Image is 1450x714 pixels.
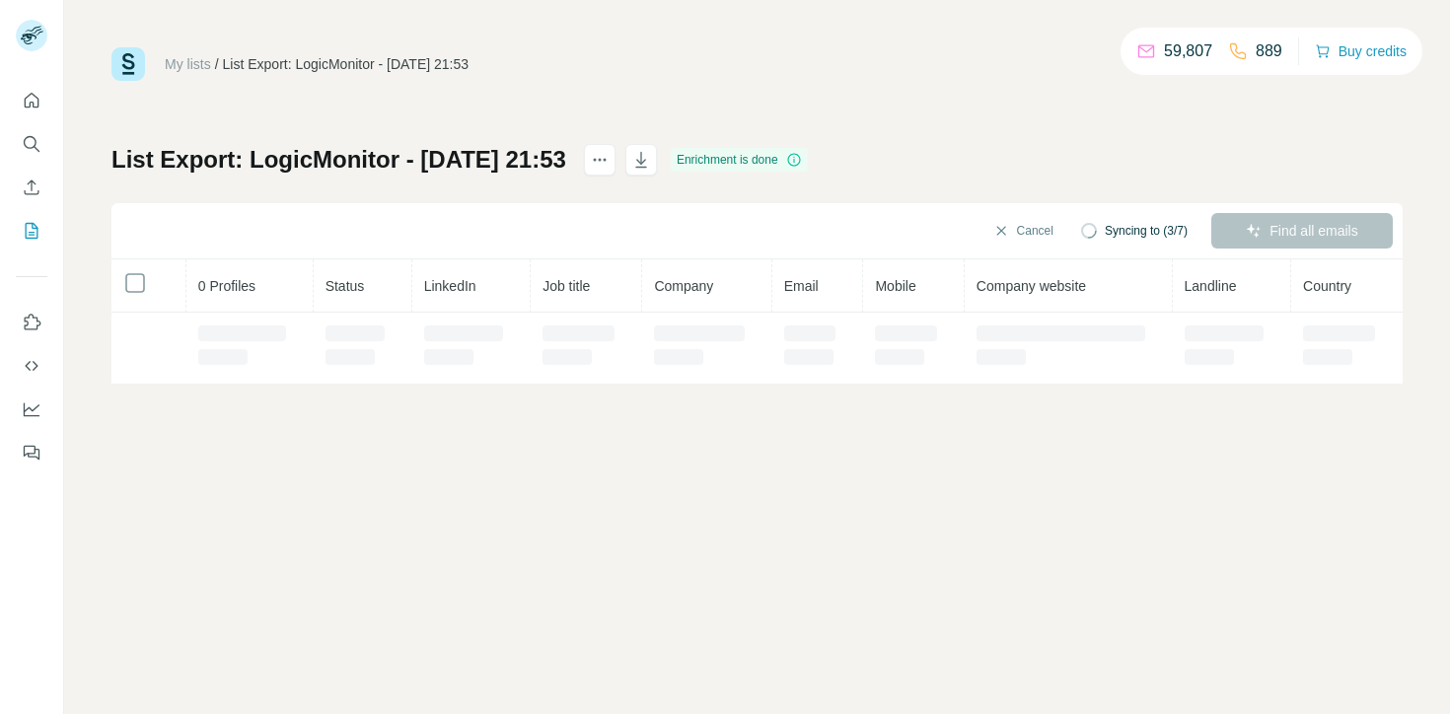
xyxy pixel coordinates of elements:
[111,144,566,176] h1: List Export: LogicMonitor - [DATE] 21:53
[424,278,476,294] span: LinkedIn
[875,278,915,294] span: Mobile
[326,278,365,294] span: Status
[1303,278,1351,294] span: Country
[1164,39,1212,63] p: 59,807
[16,435,47,470] button: Feedback
[654,278,713,294] span: Company
[979,213,1067,249] button: Cancel
[543,278,590,294] span: Job title
[16,392,47,427] button: Dashboard
[16,83,47,118] button: Quick start
[16,305,47,340] button: Use Surfe on LinkedIn
[16,126,47,162] button: Search
[215,54,219,74] li: /
[671,148,808,172] div: Enrichment is done
[16,348,47,384] button: Use Surfe API
[784,278,819,294] span: Email
[1256,39,1282,63] p: 889
[16,170,47,205] button: Enrich CSV
[223,54,470,74] div: List Export: LogicMonitor - [DATE] 21:53
[16,213,47,249] button: My lists
[1185,278,1237,294] span: Landline
[584,144,616,176] button: actions
[1315,37,1407,65] button: Buy credits
[165,56,211,72] a: My lists
[198,278,255,294] span: 0 Profiles
[977,278,1086,294] span: Company website
[1105,222,1188,240] span: Syncing to (3/7)
[111,47,145,81] img: Surfe Logo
